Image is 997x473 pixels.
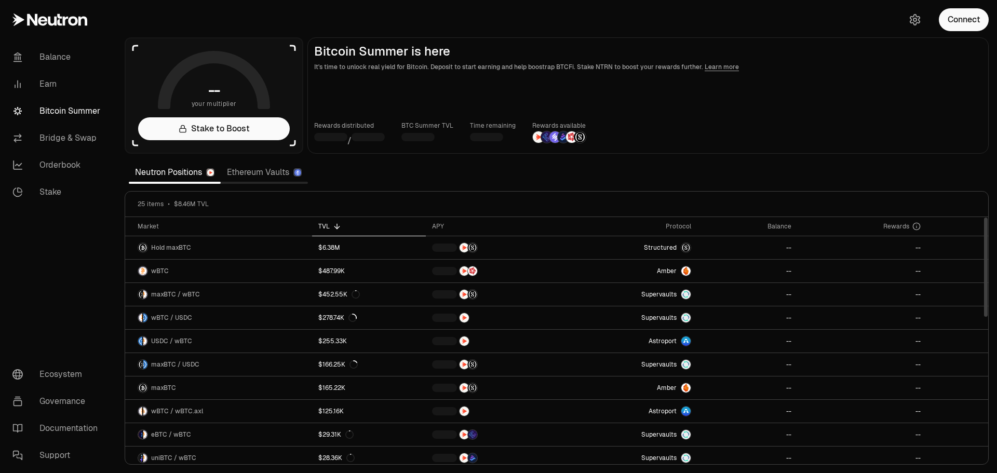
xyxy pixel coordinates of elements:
[681,430,691,439] img: Supervaults
[566,353,697,376] a: SupervaultsSupervaults
[426,283,566,306] a: NTRNStructured Points
[4,71,112,98] a: Earn
[541,131,553,143] img: EtherFi Points
[314,120,385,131] p: Rewards distributed
[318,454,355,462] div: $28.36K
[566,447,697,469] a: SupervaultsSupervaults
[125,306,312,329] a: wBTC LogoUSDC LogowBTC / USDC
[574,131,586,143] img: Structured Points
[143,453,147,463] img: wBTC Logo
[641,430,677,439] span: Supervaults
[641,454,677,462] span: Supervaults
[151,337,192,345] span: USDC / wBTC
[314,131,385,147] div: /
[649,337,677,345] span: Astroport
[432,453,560,463] button: NTRNBedrock Diamonds
[470,120,516,131] p: Time remaining
[566,236,697,259] a: StructuredmaxBTC
[221,162,308,183] a: Ethereum Vaults
[125,283,312,306] a: maxBTC LogowBTC LogomaxBTC / wBTC
[318,267,345,275] div: $487.99K
[318,384,345,392] div: $165.22K
[318,430,354,439] div: $29.31K
[192,99,237,109] span: your multiplier
[432,313,560,323] button: NTRN
[566,376,697,399] a: AmberAmber
[432,359,560,370] button: NTRNStructured Points
[697,306,798,329] a: --
[798,423,927,446] a: --
[426,260,566,282] a: NTRNMars Fragments
[138,200,164,208] span: 25 items
[532,120,586,131] p: Rewards available
[649,407,677,415] span: Astroport
[312,330,426,353] a: $255.33K
[4,361,112,388] a: Ecosystem
[798,236,927,259] a: --
[426,376,566,399] a: NTRNStructured Points
[705,63,739,71] a: Learn more
[426,236,566,259] a: NTRNStructured Points
[566,423,697,446] a: SupervaultsSupervaults
[883,222,909,231] span: Rewards
[798,260,927,282] a: --
[312,260,426,282] a: $487.99K
[151,290,200,299] span: maxBTC / wBTC
[468,290,477,299] img: Structured Points
[432,336,560,346] button: NTRN
[468,383,477,393] img: Structured Points
[798,283,927,306] a: --
[138,222,306,231] div: Market
[318,290,360,299] div: $452.55K
[125,236,312,259] a: maxBTC LogoHold maxBTC
[939,8,989,31] button: Connect
[208,82,220,99] h1: --
[138,336,142,346] img: USDC Logo
[426,423,566,446] a: NTRNEtherFi Points
[549,131,561,143] img: Solv Points
[657,267,677,275] span: Amber
[312,353,426,376] a: $166.25K
[641,360,677,369] span: Supervaults
[566,131,577,143] img: Mars Fragments
[4,442,112,469] a: Support
[138,360,142,369] img: maxBTC Logo
[697,353,798,376] a: --
[468,453,477,463] img: Bedrock Diamonds
[460,407,469,416] img: NTRN
[318,360,358,369] div: $166.25K
[566,283,697,306] a: SupervaultsSupervaults
[697,423,798,446] a: --
[138,266,147,276] img: wBTC Logo
[426,353,566,376] a: NTRNStructured Points
[125,376,312,399] a: maxBTC LogomaxBTC
[697,400,798,423] a: --
[432,383,560,393] button: NTRNStructured Points
[314,44,982,59] h2: Bitcoin Summer is here
[697,283,798,306] a: --
[138,290,142,299] img: maxBTC Logo
[468,266,477,276] img: Mars Fragments
[798,330,927,353] a: --
[174,200,209,208] span: $8.46M TVL
[125,400,312,423] a: wBTC LogowBTC.axl LogowBTC / wBTC.axl
[533,131,544,143] img: NTRN
[312,400,426,423] a: $125.16K
[138,243,147,252] img: maxBTC Logo
[426,400,566,423] a: NTRN
[318,337,347,345] div: $255.33K
[138,453,142,463] img: uniBTC Logo
[143,407,147,416] img: wBTC.axl Logo
[151,244,191,252] span: Hold maxBTC
[432,406,560,416] button: NTRN
[432,429,560,440] button: NTRNEtherFi Points
[432,242,560,253] button: NTRNStructured Points
[641,314,677,322] span: Supervaults
[697,447,798,469] a: --
[125,447,312,469] a: uniBTC LogowBTC LogouniBTC / wBTC
[151,384,176,392] span: maxBTC
[566,400,697,423] a: Astroport
[151,407,203,415] span: wBTC / wBTC.axl
[125,260,312,282] a: wBTC LogowBTC
[681,383,691,393] img: Amber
